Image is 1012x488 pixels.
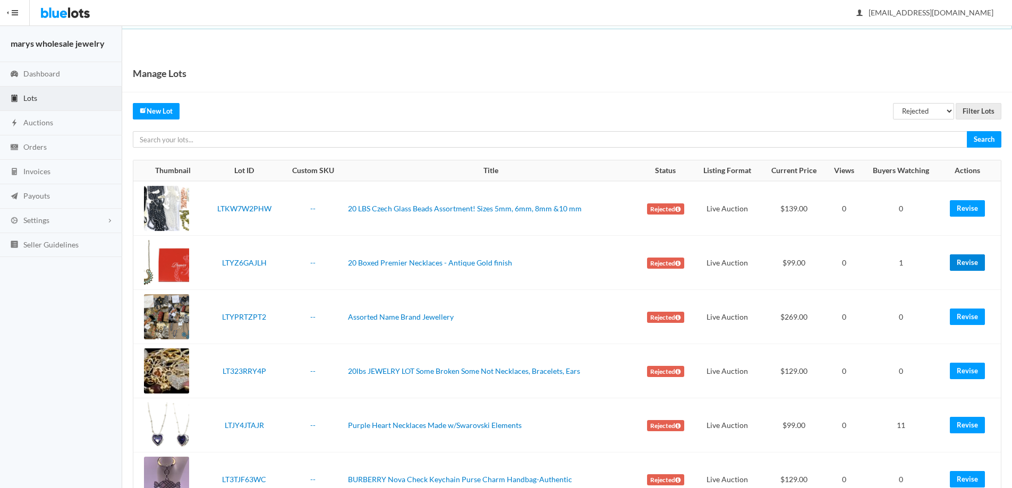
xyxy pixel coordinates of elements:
[862,344,940,398] td: 0
[827,181,862,236] td: 0
[762,290,827,344] td: $269.00
[854,8,865,19] ion-icon: person
[133,65,186,81] h1: Manage Lots
[827,398,862,452] td: 0
[217,204,271,213] a: LTKW7W2PHW
[348,421,522,430] a: Purple Heart Necklaces Made w/Swarovski Elements
[23,240,79,249] span: Seller Guidelines
[762,181,827,236] td: $139.00
[693,344,762,398] td: Live Auction
[133,103,180,119] a: createNew Lot
[282,160,343,182] th: Custom SKU
[310,258,316,267] a: --
[310,421,316,430] a: --
[23,191,50,200] span: Payouts
[762,160,827,182] th: Current Price
[637,160,693,182] th: Status
[762,236,827,290] td: $99.00
[940,160,1001,182] th: Actions
[950,417,985,433] a: Revise
[862,236,940,290] td: 1
[647,312,684,323] label: Rejected
[647,474,684,486] label: Rejected
[225,421,264,430] a: LTJY4JTAJR
[206,160,282,182] th: Lot ID
[310,366,316,375] a: --
[9,70,20,80] ion-icon: speedometer
[348,312,454,321] a: Assorted Name Brand Jewellery
[647,366,684,378] label: Rejected
[956,103,1001,119] input: Filter Lots
[23,69,60,78] span: Dashboard
[950,200,985,217] a: Revise
[950,471,985,487] a: Revise
[9,94,20,104] ion-icon: clipboard
[862,290,940,344] td: 0
[222,312,266,321] a: LTYPRTZPT2
[133,131,967,148] input: Search your lots...
[222,475,266,484] a: LT3TJF63WC
[693,160,762,182] th: Listing Format
[348,204,582,213] a: 20 LBS Czech Glass Beads Assortment! Sizes 5mm, 6mm, 8mm &10 mm
[647,258,684,269] label: Rejected
[23,142,47,151] span: Orders
[9,216,20,226] ion-icon: cog
[23,93,37,102] span: Lots
[967,131,1001,148] input: Search
[693,290,762,344] td: Live Auction
[862,160,940,182] th: Buyers Watching
[693,236,762,290] td: Live Auction
[950,363,985,379] a: Revise
[693,181,762,236] td: Live Auction
[827,344,862,398] td: 0
[762,344,827,398] td: $129.00
[950,309,985,325] a: Revise
[647,203,684,215] label: Rejected
[11,38,105,48] strong: marys wholesale jewelry
[762,398,827,452] td: $99.00
[9,167,20,177] ion-icon: calculator
[9,192,20,202] ion-icon: paper plane
[222,258,267,267] a: LTYZ6GAJLH
[647,420,684,432] label: Rejected
[827,160,862,182] th: Views
[140,107,147,114] ion-icon: create
[310,204,316,213] a: --
[23,167,50,176] span: Invoices
[693,398,762,452] td: Live Auction
[344,160,638,182] th: Title
[23,216,49,225] span: Settings
[133,160,206,182] th: Thumbnail
[862,181,940,236] td: 0
[827,236,862,290] td: 0
[862,398,940,452] td: 11
[827,290,862,344] td: 0
[310,475,316,484] a: --
[857,8,993,17] span: [EMAIL_ADDRESS][DOMAIN_NAME]
[9,240,20,250] ion-icon: list box
[9,143,20,153] ion-icon: cash
[23,118,53,127] span: Auctions
[950,254,985,271] a: Revise
[9,118,20,129] ion-icon: flash
[223,366,266,375] a: LT323RRY4P
[310,312,316,321] a: --
[348,366,580,375] a: 20lbs JEWELRY LOT Some Broken Some Not Necklaces, Bracelets, Ears
[348,258,512,267] a: 20 Boxed Premier Necklaces - Antique Gold finish
[348,475,572,484] a: BURBERRY Nova Check Keychain Purse Charm Handbag-Authentic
